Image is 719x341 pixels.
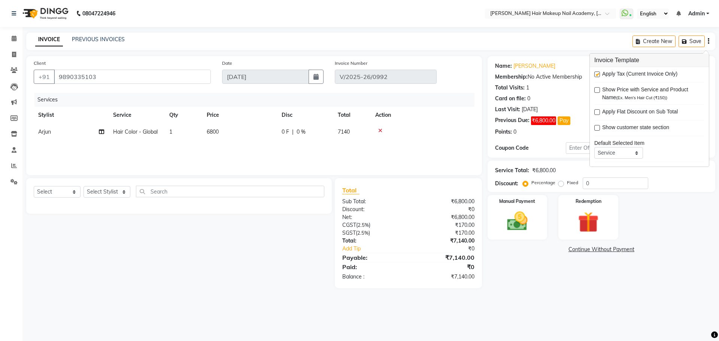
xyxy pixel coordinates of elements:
img: _gift.svg [571,209,605,235]
span: 0 % [297,128,306,136]
th: Qty [165,107,202,124]
button: Create New [632,36,676,47]
div: Service Total: [495,167,529,174]
th: Service [109,107,165,124]
th: Disc [277,107,333,124]
div: Membership: [495,73,528,81]
b: 08047224946 [82,3,115,24]
div: ₹6,800.00 [532,167,556,174]
span: 6800 [207,128,219,135]
img: _cash.svg [501,209,534,233]
div: Points: [495,128,512,136]
span: SGST [342,229,356,236]
th: Total [333,107,371,124]
span: Apply Flat Discount on Sub Total [602,108,678,117]
div: 0 [527,95,530,103]
a: [PERSON_NAME] [513,62,555,70]
label: Date [222,60,232,67]
img: logo [19,3,70,24]
div: ₹170.00 [408,229,480,237]
span: (Ex. Men's Hair Cut (₹150)) [616,95,667,100]
span: 2.5% [358,222,369,228]
div: Name: [495,62,512,70]
div: Default Selected Item [594,139,704,147]
div: ₹6,800.00 [408,213,480,221]
div: ( ) [337,229,408,237]
div: ₹6,800.00 [408,198,480,205]
label: Fixed [567,179,578,186]
span: Show Price with Service and Product Name [602,86,698,101]
div: Last Visit: [495,106,520,113]
div: [DATE] [522,106,538,113]
div: ₹7,140.00 [408,273,480,281]
div: Payable: [337,253,408,262]
label: Client [34,60,46,67]
div: Card on file: [495,95,526,103]
span: Arjun [38,128,51,135]
input: Enter Offer / Coupon Code [566,142,672,154]
div: 0 [513,128,516,136]
button: Pay [558,116,570,125]
div: Paid: [337,262,408,271]
div: ₹0 [420,245,480,253]
button: Save [679,36,705,47]
span: 2.5% [357,230,368,236]
div: Discount: [337,205,408,213]
th: Action [371,107,474,124]
label: Redemption [576,198,601,205]
div: Previous Due: [495,116,530,125]
th: Price [202,107,277,124]
div: Services [34,93,480,107]
span: CGST [342,222,356,228]
div: Coupon Code [495,144,566,152]
div: ₹170.00 [408,221,480,229]
span: | [292,128,294,136]
div: ₹7,140.00 [408,253,480,262]
span: Admin [688,10,705,18]
span: Hair Color - Global [113,128,158,135]
div: ₹0 [408,205,480,213]
div: Total Visits: [495,84,525,92]
a: Continue Without Payment [489,246,714,253]
input: Search by Name/Mobile/Email/Code [54,70,211,84]
button: +91 [34,70,55,84]
label: Manual Payment [499,198,535,205]
label: Invoice Number [335,60,367,67]
h3: Invoice Template [590,54,709,67]
span: 0 F [282,128,289,136]
span: Show customer state section [602,124,669,133]
a: Add Tip [337,245,420,253]
span: ₹6,800.00 [531,116,556,125]
span: Total [342,186,359,194]
span: Apply Tax (Current Invoice Only) [602,70,677,79]
div: 1 [526,84,529,92]
div: ₹0 [408,262,480,271]
input: Search [136,186,324,197]
div: Sub Total: [337,198,408,205]
a: INVOICE [35,33,63,46]
div: Discount: [495,180,518,188]
label: Percentage [531,179,555,186]
div: Total: [337,237,408,245]
div: ₹7,140.00 [408,237,480,245]
span: 7140 [338,128,350,135]
a: PREVIOUS INVOICES [72,36,125,43]
div: Balance : [337,273,408,281]
th: Stylist [34,107,109,124]
div: Net: [337,213,408,221]
div: ( ) [337,221,408,229]
span: 1 [169,128,172,135]
div: No Active Membership [495,73,708,81]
